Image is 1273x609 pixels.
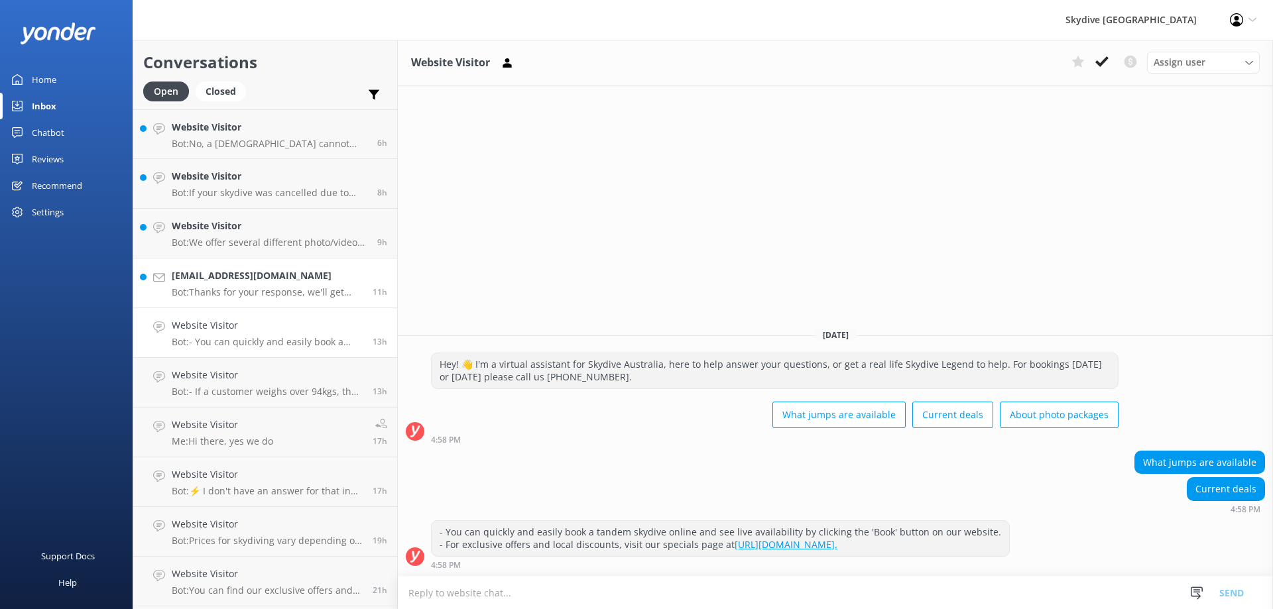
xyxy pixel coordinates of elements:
[196,83,253,98] a: Closed
[32,119,64,146] div: Chatbot
[373,336,387,347] span: Oct 11 2025 04:58pm (UTC +10:00) Australia/Brisbane
[172,268,363,283] h4: [EMAIL_ADDRESS][DOMAIN_NAME]
[377,137,387,148] span: Oct 11 2025 11:49pm (UTC +10:00) Australia/Brisbane
[1231,506,1260,514] strong: 4:58 PM
[133,557,397,606] a: Website VisitorBot:You can find our exclusive offers and current deals by visiting our specials p...
[172,467,363,482] h4: Website Visitor
[411,54,490,72] h3: Website Visitor
[172,485,363,497] p: Bot: ⚡ I don't have an answer for that in my knowledge base. Please try and rephrase your questio...
[373,485,387,496] span: Oct 11 2025 12:58pm (UTC +10:00) Australia/Brisbane
[373,435,387,447] span: Oct 11 2025 12:59pm (UTC +10:00) Australia/Brisbane
[172,535,363,547] p: Bot: Prices for skydiving vary depending on the location, altitude, season, fare type, and any ad...
[431,561,461,569] strong: 4:58 PM
[32,199,64,225] div: Settings
[172,417,273,432] h4: Website Visitor
[172,386,363,398] p: Bot: - If a customer weighs over 94kgs, the Reservations team must be notified prior to the jump ...
[172,187,367,199] p: Bot: If your skydive was cancelled due to weather conditions and you are unable to re-book becaus...
[41,543,95,569] div: Support Docs
[32,93,56,119] div: Inbox
[172,567,363,581] h4: Website Visitor
[373,584,387,596] span: Oct 11 2025 08:59am (UTC +10:00) Australia/Brisbane
[1187,504,1265,514] div: Oct 11 2025 04:58pm (UTC +10:00) Australia/Brisbane
[373,386,387,397] span: Oct 11 2025 04:29pm (UTC +10:00) Australia/Brisbane
[735,538,837,551] a: [URL][DOMAIN_NAME].
[373,535,387,546] span: Oct 11 2025 10:58am (UTC +10:00) Australia/Brisbane
[20,23,96,44] img: yonder-white-logo.png
[143,82,189,101] div: Open
[172,138,367,150] p: Bot: No, a [DEMOGRAPHIC_DATA] cannot skydive as the minimum age to participate is [DEMOGRAPHIC_DA...
[431,436,461,444] strong: 4:58 PM
[172,435,273,447] p: Me: Hi there, yes we do
[815,329,857,341] span: [DATE]
[172,237,367,249] p: Bot: We offer several different photo/video packages. The Dedicated/Ultimate packages provide the...
[133,159,397,209] a: Website VisitorBot:If your skydive was cancelled due to weather conditions and you are unable to ...
[377,237,387,248] span: Oct 11 2025 08:57pm (UTC +10:00) Australia/Brisbane
[172,584,363,596] p: Bot: You can find our exclusive offers and current deals by visiting our specials page at [URL][D...
[1154,55,1205,70] span: Assign user
[172,169,367,184] h4: Website Visitor
[32,146,64,172] div: Reviews
[1147,52,1260,73] div: Assign User
[172,219,367,233] h4: Website Visitor
[172,517,363,531] h4: Website Visitor
[133,408,397,457] a: Website VisitorMe:Hi there, yes we do17h
[133,457,397,507] a: Website VisitorBot:⚡ I don't have an answer for that in my knowledge base. Please try and rephras...
[172,368,363,382] h4: Website Visitor
[377,187,387,198] span: Oct 11 2025 09:46pm (UTC +10:00) Australia/Brisbane
[133,358,397,408] a: Website VisitorBot:- If a customer weighs over 94kgs, the Reservations team must be notified prio...
[58,569,77,596] div: Help
[172,120,367,135] h4: Website Visitor
[1000,402,1119,428] button: About photo packages
[196,82,246,101] div: Closed
[133,209,397,258] a: Website VisitorBot:We offer several different photo/video packages. The Dedicated/Ultimate packag...
[431,435,1119,444] div: Oct 11 2025 04:58pm (UTC +10:00) Australia/Brisbane
[133,258,397,308] a: [EMAIL_ADDRESS][DOMAIN_NAME]Bot:Thanks for your response, we'll get back to you as soon as we can...
[373,286,387,298] span: Oct 11 2025 06:46pm (UTC +10:00) Australia/Brisbane
[432,521,1009,556] div: - You can quickly and easily book a tandem skydive online and see live availability by clicking t...
[143,50,387,75] h2: Conversations
[912,402,993,428] button: Current deals
[172,336,363,348] p: Bot: - You can quickly and easily book a tandem skydive online and see live availability by click...
[133,507,397,557] a: Website VisitorBot:Prices for skydiving vary depending on the location, altitude, season, fare ty...
[32,66,56,93] div: Home
[431,560,1010,569] div: Oct 11 2025 04:58pm (UTC +10:00) Australia/Brisbane
[1135,451,1264,474] div: What jumps are available
[133,308,397,358] a: Website VisitorBot:- You can quickly and easily book a tandem skydive online and see live availab...
[1187,478,1264,500] div: Current deals
[172,286,363,298] p: Bot: Thanks for your response, we'll get back to you as soon as we can during opening hours.
[772,402,906,428] button: What jumps are available
[432,353,1118,388] div: Hey! 👋 I'm a virtual assistant for Skydive Australia, here to help answer your questions, or get ...
[172,318,363,333] h4: Website Visitor
[32,172,82,199] div: Recommend
[133,109,397,159] a: Website VisitorBot:No, a [DEMOGRAPHIC_DATA] cannot skydive as the minimum age to participate is [...
[143,83,196,98] a: Open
